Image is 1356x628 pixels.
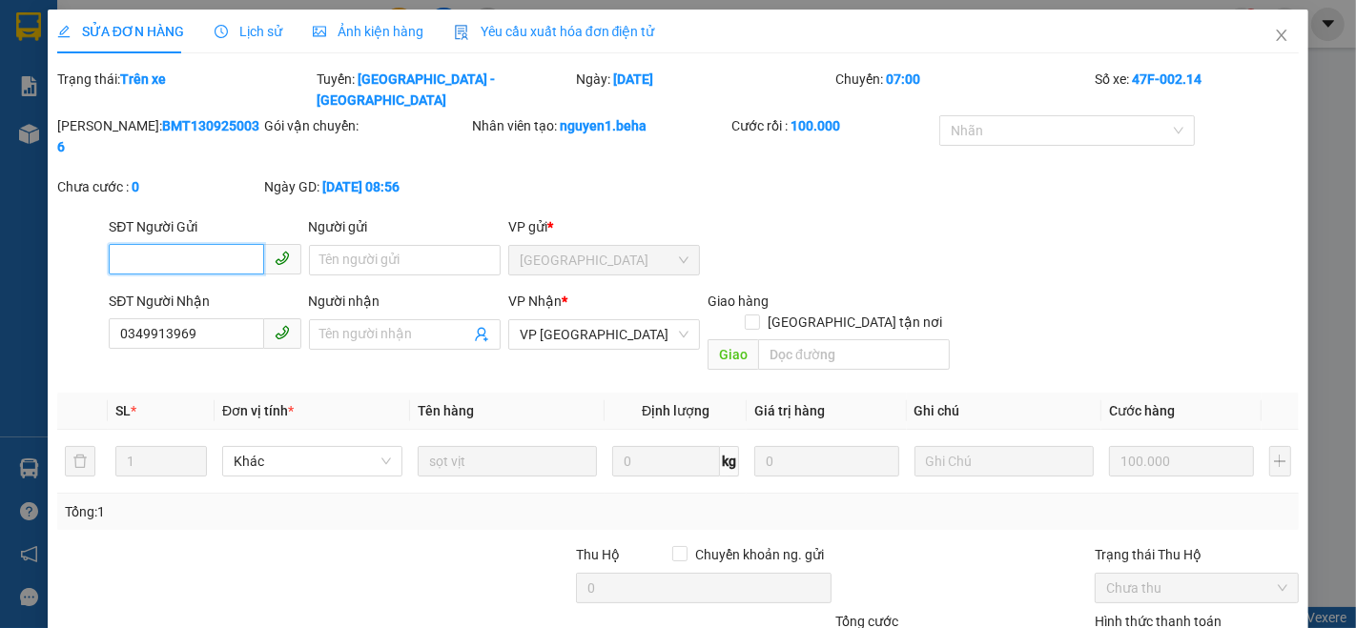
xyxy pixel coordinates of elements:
b: 47F-002.14 [1132,71,1202,87]
div: VP gửi [508,216,700,237]
span: Lịch sử [215,24,282,39]
span: phone [275,325,290,340]
div: Ngày GD: [265,176,469,197]
button: delete [65,446,95,476]
span: picture [313,25,326,38]
div: Nhân viên tạo: [472,115,728,136]
span: kg [720,446,739,476]
button: plus [1269,446,1292,476]
b: [DATE] 08:56 [323,179,401,194]
span: 09:51:53 [DATE] [118,31,254,51]
span: phone [275,251,290,266]
div: Số xe: [1093,69,1301,111]
span: ĐẮK LẮK [520,246,688,274]
span: Định lượng [642,403,709,418]
span: VP Nhận [508,294,562,309]
span: user-add [474,327,489,342]
div: Chuyến: [833,69,1093,111]
span: Giao [708,339,758,370]
span: Thời gian : - Nhân viên nhận hàng : [23,31,554,72]
span: Ảnh kiện hàng [313,24,423,39]
b: 07:00 [886,71,920,87]
span: Giá trị hàng [754,403,825,418]
span: Đơn vị tính [222,403,294,418]
span: close [1274,28,1289,43]
div: Tổng: 1 [65,501,524,522]
div: Chưa cước : [57,176,261,197]
span: SỬA ĐƠN HÀNG [57,24,184,39]
b: 100.000 [791,118,840,133]
span: Thu Hộ [576,547,620,562]
span: Chuyển khoản ng. gửi [688,544,832,565]
span: Tên hàng [418,403,474,418]
span: edit [57,25,71,38]
div: Trạng thái: [55,69,315,111]
input: Dọc đường [758,339,950,370]
span: Khác [234,447,391,476]
div: Cước rồi : [731,115,935,136]
input: Ghi Chú [914,446,1095,476]
input: 0 [1109,446,1253,476]
span: [GEOGRAPHIC_DATA] tận nơi [760,312,950,333]
th: Ghi chú [907,393,1102,430]
b: [DATE] [613,71,653,87]
div: Trạng thái Thu Hộ [1095,544,1299,565]
span: Chưa thu [1106,574,1287,602]
span: SL [115,403,131,418]
b: [GEOGRAPHIC_DATA] - [GEOGRAPHIC_DATA] [317,71,495,108]
input: 0 [754,446,898,476]
span: Võ Thị Bích Tuyền [262,31,554,72]
span: clock-circle [215,25,228,38]
div: [PERSON_NAME]: [57,115,261,157]
input: VD: Bàn, Ghế [418,446,598,476]
span: Giao hàng [708,294,769,309]
div: Người nhận [309,291,501,312]
button: Close [1255,10,1308,63]
div: SĐT Người Nhận [109,291,300,312]
span: Cước hàng [1109,403,1175,418]
b: Trên xe [120,71,166,87]
div: Gói vận chuyển: [265,115,469,136]
span: Yêu cầu xuất hóa đơn điện tử [454,24,655,39]
b: 0 [132,179,139,194]
div: SĐT Người Gửi [109,216,300,237]
img: icon [454,25,469,40]
span: VP PHÚ YÊN [520,320,688,349]
div: Tuyến: [315,69,574,111]
b: nguyen1.beha [560,118,647,133]
div: Ngày: [574,69,833,111]
div: Người gửi [309,216,501,237]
